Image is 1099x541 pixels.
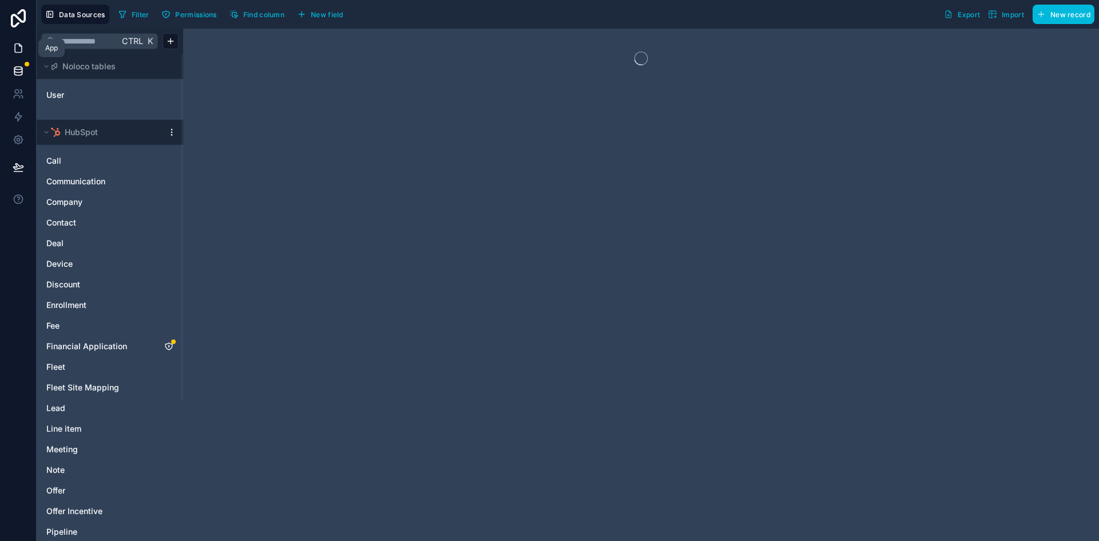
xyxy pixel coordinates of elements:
span: Offer [46,485,65,496]
span: Communication [46,176,105,187]
button: Filter [114,6,153,23]
div: Call [41,152,179,170]
a: Device [46,258,151,270]
button: Permissions [157,6,220,23]
div: App [45,44,58,53]
div: Pipeline [41,523,179,541]
button: Export [940,5,984,24]
div: Fee [41,317,179,335]
div: Device [41,255,179,273]
a: Call [46,155,151,167]
span: Company [46,196,82,208]
a: Financial Application [46,341,151,352]
div: Fleet [41,358,179,376]
span: Ctrl [121,34,144,48]
a: Company [46,196,151,208]
a: Communication [46,176,151,187]
span: Lead [46,402,65,414]
div: Lead [41,399,179,417]
span: Data Sources [59,10,105,19]
span: Find column [243,10,284,19]
div: Contact [41,214,179,232]
div: Meeting [41,440,179,459]
div: Company [41,193,179,211]
div: Note [41,461,179,479]
a: Permissions [157,6,225,23]
span: Noloco tables [62,61,116,72]
span: Export [958,10,980,19]
a: Lead [46,402,151,414]
a: Discount [46,279,151,290]
div: Offer Incentive [41,502,179,520]
a: Enrollment [46,299,151,311]
button: New record [1033,5,1094,24]
div: Offer [41,481,179,500]
button: Data Sources [41,5,109,24]
a: Line item [46,423,151,435]
span: Meeting [46,444,78,455]
span: New record [1050,10,1090,19]
a: Offer [46,485,151,496]
a: Fee [46,320,151,331]
a: New record [1028,5,1094,24]
button: Noloco tables [41,58,172,74]
span: Permissions [175,10,216,19]
a: Fleet Site Mapping [46,382,151,393]
button: HubSpot logoHubSpot [41,124,163,140]
span: Import [1002,10,1024,19]
span: Line item [46,423,81,435]
a: Meeting [46,444,151,455]
a: Note [46,464,151,476]
a: Pipeline [46,526,151,538]
span: Call [46,155,61,167]
a: Deal [46,238,151,249]
span: Fleet Site Mapping [46,382,119,393]
span: Note [46,464,65,476]
span: HubSpot [65,127,98,138]
button: Import [984,5,1028,24]
button: New field [293,6,347,23]
span: Fleet [46,361,65,373]
div: Enrollment [41,296,179,314]
span: Filter [132,10,149,19]
div: User [41,86,179,104]
div: Financial Application [41,337,179,356]
span: Offer Incentive [46,506,102,517]
img: HubSpot logo [51,128,60,137]
div: Deal [41,234,179,252]
a: Contact [46,217,151,228]
a: Fleet [46,361,151,373]
div: Line item [41,420,179,438]
a: Offer Incentive [46,506,151,517]
span: Fee [46,320,60,331]
span: Financial Application [46,341,127,352]
span: Device [46,258,73,270]
span: Contact [46,217,76,228]
button: Find column [226,6,288,23]
div: Fleet Site Mapping [41,378,179,397]
span: Discount [46,279,80,290]
span: Deal [46,238,64,249]
span: New field [311,10,343,19]
span: Pipeline [46,526,77,538]
a: User [46,89,139,101]
span: Enrollment [46,299,86,311]
div: Communication [41,172,179,191]
div: Discount [41,275,179,294]
span: User [46,89,64,101]
span: K [146,37,154,45]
